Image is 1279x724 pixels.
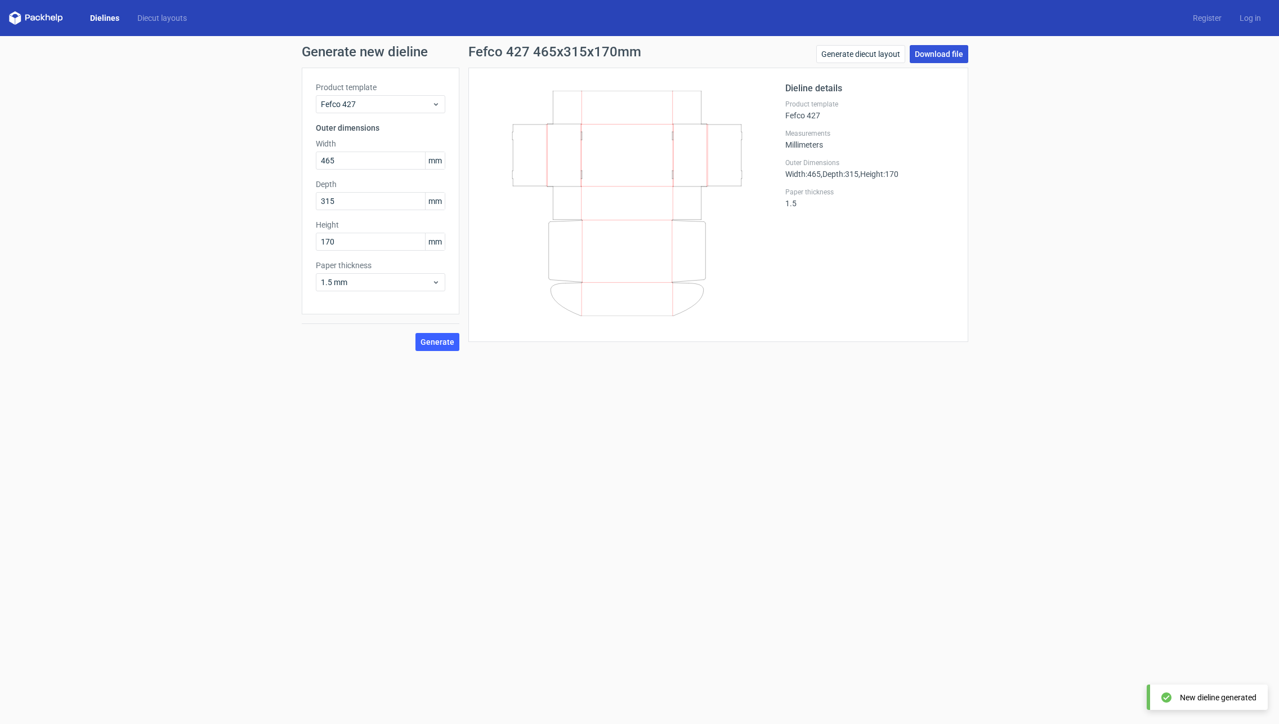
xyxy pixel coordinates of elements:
[316,82,445,93] label: Product template
[785,100,954,120] div: Fefco 427
[785,158,954,167] label: Outer Dimensions
[1231,12,1270,24] a: Log in
[128,12,196,24] a: Diecut layouts
[785,82,954,95] h2: Dieline details
[316,179,445,190] label: Depth
[415,333,459,351] button: Generate
[785,129,954,149] div: Millimeters
[316,122,445,134] h3: Outer dimensions
[1180,692,1256,703] div: New dieline generated
[816,45,905,63] a: Generate diecut layout
[785,170,821,179] span: Width : 465
[785,129,954,138] label: Measurements
[468,45,641,59] h1: Fefco 427 465x315x170mm
[421,338,454,346] span: Generate
[316,219,445,230] label: Height
[858,170,898,179] span: , Height : 170
[321,99,432,110] span: Fefco 427
[785,188,954,197] label: Paper thickness
[785,188,954,208] div: 1.5
[302,45,977,59] h1: Generate new dieline
[785,100,954,109] label: Product template
[316,138,445,149] label: Width
[425,233,445,250] span: mm
[821,170,858,179] span: , Depth : 315
[316,260,445,271] label: Paper thickness
[81,12,128,24] a: Dielines
[321,277,432,288] span: 1.5 mm
[1184,12,1231,24] a: Register
[425,152,445,169] span: mm
[425,193,445,210] span: mm
[910,45,968,63] a: Download file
